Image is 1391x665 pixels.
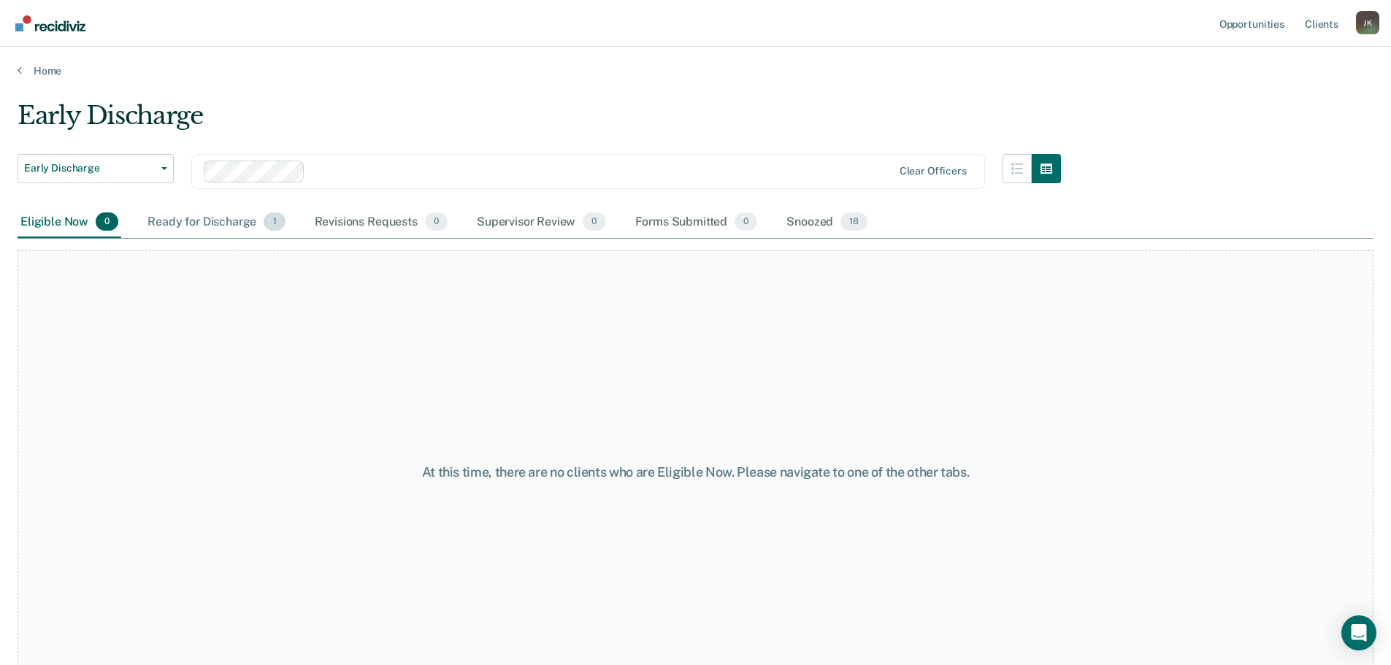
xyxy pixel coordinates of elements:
[18,101,1061,142] div: Early Discharge
[1341,615,1376,650] div: Open Intercom Messenger
[145,207,288,239] div: Ready for Discharge1
[357,464,1035,480] div: At this time, there are no clients who are Eligible Now. Please navigate to one of the other tabs.
[264,212,285,231] span: 1
[15,15,85,31] img: Recidiviz
[18,154,174,183] button: Early Discharge
[1356,11,1379,34] div: J K
[474,207,609,239] div: Supervisor Review0
[24,162,156,174] span: Early Discharge
[18,64,1373,77] a: Home
[96,212,118,231] span: 0
[632,207,761,239] div: Forms Submitted0
[735,212,757,231] span: 0
[900,165,967,177] div: Clear officers
[583,212,605,231] span: 0
[18,207,121,239] div: Eligible Now0
[783,207,870,239] div: Snoozed18
[312,207,451,239] div: Revisions Requests0
[425,212,448,231] span: 0
[1356,11,1379,34] button: Profile dropdown button
[840,212,867,231] span: 18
